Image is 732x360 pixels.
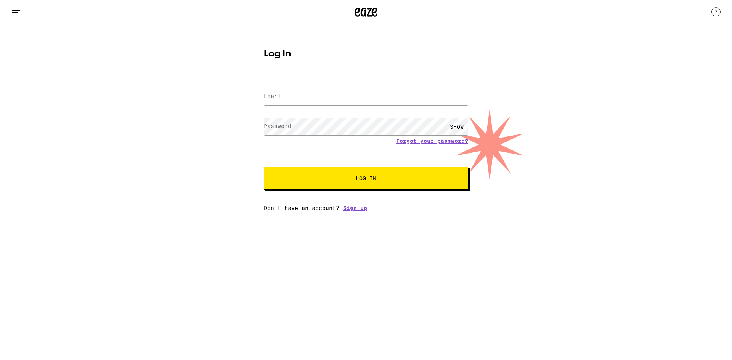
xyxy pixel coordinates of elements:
label: Email [264,93,281,99]
label: Password [264,123,291,129]
h1: Log In [264,50,468,59]
div: Don't have an account? [264,205,468,211]
a: Sign up [343,205,367,211]
a: Forgot your password? [396,138,468,144]
span: Log In [356,176,376,181]
div: SHOW [445,118,468,135]
button: Log In [264,167,468,190]
input: Email [264,88,468,105]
